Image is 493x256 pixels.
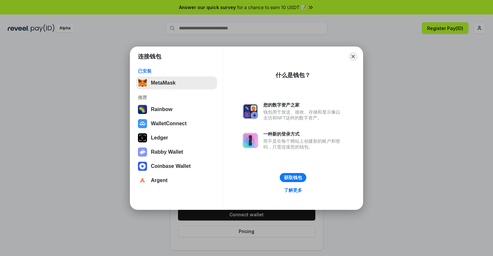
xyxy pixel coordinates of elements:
a: 了解更多 [280,186,306,194]
div: 推荐 [138,95,215,100]
img: svg+xml,%3Csvg%20width%3D%2228%22%20height%3D%2228%22%20viewBox%3D%220%200%2028%2028%22%20fill%3D... [138,176,147,185]
div: 而不是在每个网站上创建新的账户和密码，只需连接您的钱包。 [263,138,343,150]
div: Rainbow [151,107,173,112]
div: 您的数字资产之家 [263,102,343,108]
img: svg+xml,%3Csvg%20xmlns%3D%22http%3A%2F%2Fwww.w3.org%2F2000%2Fsvg%22%20fill%3D%22none%22%20viewBox... [243,133,258,148]
button: 获取钱包 [280,173,306,182]
div: 一种新的登录方式 [263,131,343,137]
div: 了解更多 [284,187,302,193]
div: 什么是钱包？ [276,71,310,79]
img: svg+xml,%3Csvg%20xmlns%3D%22http%3A%2F%2Fwww.w3.org%2F2000%2Fsvg%22%20width%3D%2228%22%20height%3... [138,133,147,142]
div: 已安装 [138,68,215,74]
div: Argent [151,178,168,183]
div: MetaMask [151,80,175,86]
img: svg+xml,%3Csvg%20width%3D%22120%22%20height%3D%22120%22%20viewBox%3D%220%200%20120%20120%22%20fil... [138,105,147,114]
div: 钱包用于发送、接收、存储和显示像以太坊和NFT这样的数字资产。 [263,109,343,121]
div: Coinbase Wallet [151,163,191,169]
button: Rabby Wallet [136,146,217,159]
img: svg+xml,%3Csvg%20xmlns%3D%22http%3A%2F%2Fwww.w3.org%2F2000%2Fsvg%22%20fill%3D%22none%22%20viewBox... [243,104,258,119]
img: svg+xml,%3Csvg%20xmlns%3D%22http%3A%2F%2Fwww.w3.org%2F2000%2Fsvg%22%20fill%3D%22none%22%20viewBox... [138,148,147,157]
button: MetaMask [136,77,217,89]
button: Argent [136,174,217,187]
div: Ledger [151,135,168,141]
div: WalletConnect [151,121,187,127]
h1: 连接钱包 [138,53,161,60]
button: Close [349,52,358,61]
button: Coinbase Wallet [136,160,217,173]
div: 获取钱包 [284,175,302,180]
img: svg+xml,%3Csvg%20fill%3D%22none%22%20height%3D%2233%22%20viewBox%3D%220%200%2035%2033%22%20width%... [138,78,147,87]
button: WalletConnect [136,117,217,130]
div: Rabby Wallet [151,149,183,155]
img: svg+xml,%3Csvg%20width%3D%2228%22%20height%3D%2228%22%20viewBox%3D%220%200%2028%2028%22%20fill%3D... [138,119,147,128]
button: Rainbow [136,103,217,116]
button: Ledger [136,131,217,144]
img: svg+xml,%3Csvg%20width%3D%2228%22%20height%3D%2228%22%20viewBox%3D%220%200%2028%2028%22%20fill%3D... [138,162,147,171]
